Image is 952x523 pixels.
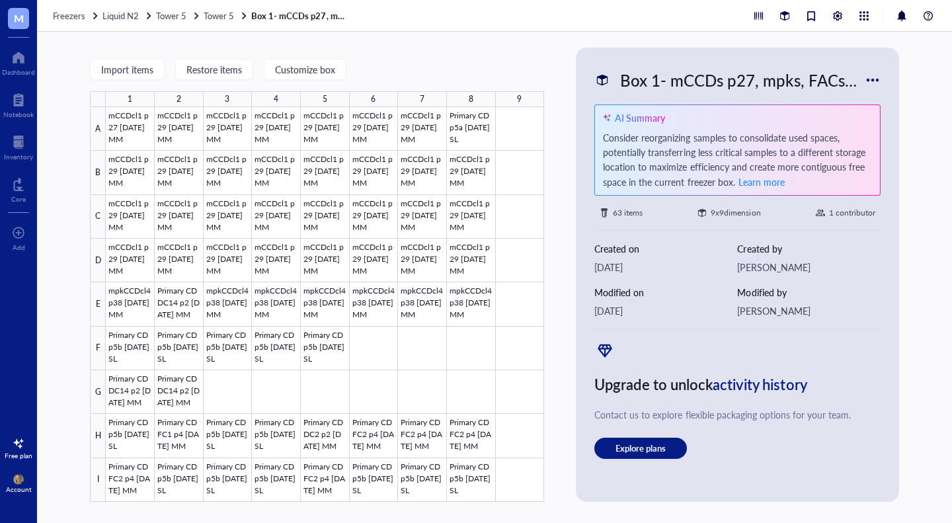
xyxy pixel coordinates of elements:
[204,9,234,22] span: Tower 5
[594,260,737,274] div: [DATE]
[737,260,880,274] div: [PERSON_NAME]
[53,10,100,22] a: Freezers
[3,89,34,118] a: Notebook
[90,414,106,458] div: H
[737,285,880,300] div: Modified by
[737,241,880,256] div: Created by
[90,107,106,151] div: A
[713,374,807,395] span: activity history
[14,10,24,26] span: M
[5,452,32,460] div: Free plan
[738,175,785,188] span: Learn more
[11,195,26,203] div: Core
[156,9,186,22] span: Tower 5
[371,91,376,107] div: 6
[614,66,864,94] div: Box 1- mCCDs p27, mpks, FACs, dil clones
[90,370,106,414] div: G
[594,438,687,459] button: Explore plans
[177,91,181,107] div: 2
[90,327,106,370] div: F
[102,9,139,22] span: Liquid N2
[90,195,106,239] div: C
[829,206,875,220] div: 1 contributor
[264,59,346,80] button: Customize box
[90,282,106,326] div: E
[90,458,106,502] div: I
[323,91,327,107] div: 5
[594,372,880,397] div: Upgrade to unlock
[225,91,229,107] div: 3
[469,91,473,107] div: 8
[2,68,35,76] div: Dashboard
[594,438,880,459] a: Explore plans
[594,407,880,422] div: Contact us to explore flexible packaging options for your team.
[90,59,165,80] button: Import items
[13,474,24,485] img: 755f550e-04f4-4271-8a96-ad2cfebaa153.jpeg
[251,10,350,22] a: Box 1- mCCDs p27, mpks, FACs, dil clones
[420,91,424,107] div: 7
[613,206,643,220] div: 63 items
[738,174,785,190] button: Learn more
[53,9,85,22] span: Freezers
[90,151,106,194] div: B
[4,153,33,161] div: Inventory
[156,10,249,22] a: Tower 5Tower 5
[274,91,278,107] div: 4
[711,206,760,220] div: 9 x 9 dimension
[101,64,153,75] span: Import items
[6,485,32,493] div: Account
[102,10,153,22] a: Liquid N2
[128,91,132,107] div: 1
[517,91,522,107] div: 9
[11,174,26,203] a: Core
[2,47,35,76] a: Dashboard
[13,243,25,251] div: Add
[615,110,665,125] div: AI Summary
[737,303,880,318] div: [PERSON_NAME]
[603,130,871,190] div: Consider reorganizing samples to consolidate used spaces, potentially transferring less critical ...
[175,59,253,80] button: Restore items
[594,241,737,256] div: Created on
[615,442,666,454] span: Explore plans
[594,285,737,300] div: Modified on
[594,303,737,318] div: [DATE]
[275,64,335,75] span: Customize box
[186,64,242,75] span: Restore items
[4,132,33,161] a: Inventory
[3,110,34,118] div: Notebook
[90,239,106,282] div: D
